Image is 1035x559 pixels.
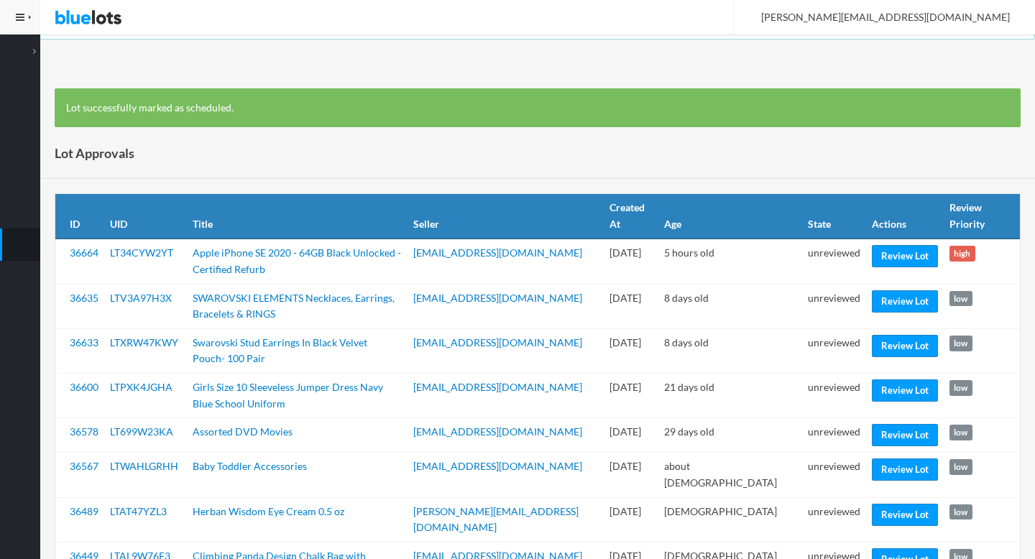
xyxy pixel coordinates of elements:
td: 21 days old [658,374,802,418]
a: LTPXK4JGHA [110,381,172,393]
span: low [949,380,972,396]
a: Girls Size 10 Sleeveless Jumper Dress Navy Blue School Uniform [193,381,383,410]
td: unreviewed [802,418,866,453]
span: low [949,336,972,351]
th: Review Priority [944,194,1020,239]
td: 29 days old [658,418,802,453]
a: 36633 [70,336,98,348]
div: Lot successfully marked as scheduled. [55,88,1021,128]
h1: Lot Approvals [55,142,134,164]
a: Baby Toddler Accessories [193,460,307,472]
td: unreviewed [802,374,866,418]
a: 36578 [70,425,98,438]
th: Age [658,194,802,239]
a: 36664 [70,246,98,259]
a: Review Lot [872,379,938,402]
a: 36635 [70,292,98,304]
th: Actions [866,194,944,239]
a: [EMAIL_ADDRESS][DOMAIN_NAME] [413,460,582,472]
td: 8 days old [658,328,802,373]
a: Assorted DVD Movies [193,425,293,438]
a: [PERSON_NAME][EMAIL_ADDRESS][DOMAIN_NAME] [413,505,579,534]
a: 36489 [70,505,98,517]
a: Review Lot [872,424,938,446]
td: [DATE] [604,374,658,418]
a: Swarovski Stud Earrings In Black Velvet Pouch- 100 Pair [193,336,367,365]
td: [DEMOGRAPHIC_DATA] [658,497,802,542]
td: about [DEMOGRAPHIC_DATA] [658,453,802,497]
td: [DATE] [604,284,658,328]
td: [DATE] [604,497,658,542]
a: LTV3A97H3X [110,292,172,304]
td: [DATE] [604,453,658,497]
td: 5 hours old [658,239,802,284]
a: Herban Wisdom Eye Cream 0.5 oz [193,505,344,517]
a: 36567 [70,460,98,472]
td: 8 days old [658,284,802,328]
a: [EMAIL_ADDRESS][DOMAIN_NAME] [413,381,582,393]
a: Review Lot [872,504,938,526]
span: high [949,246,975,262]
td: unreviewed [802,239,866,284]
a: Review Lot [872,458,938,481]
th: Created At [604,194,658,239]
a: [EMAIL_ADDRESS][DOMAIN_NAME] [413,292,582,304]
th: UID [104,194,187,239]
td: unreviewed [802,328,866,373]
a: Review Lot [872,245,938,267]
td: unreviewed [802,497,866,542]
a: LTWAHLGRHH [110,460,178,472]
a: Apple iPhone SE 2020 - 64GB Black Unlocked - Certified Refurb [193,246,401,275]
a: 36600 [70,381,98,393]
td: unreviewed [802,284,866,328]
a: [EMAIL_ADDRESS][DOMAIN_NAME] [413,246,582,259]
span: low [949,425,972,440]
th: Seller [408,194,604,239]
a: LT699W23KA [110,425,173,438]
a: SWAROVSKI ELEMENTS Necklaces, Earrings, Bracelets & RINGS [193,292,395,320]
span: low [949,504,972,520]
td: unreviewed [802,453,866,497]
span: low [949,459,972,475]
td: [DATE] [604,239,658,284]
span: low [949,291,972,307]
th: State [802,194,866,239]
td: [DATE] [604,328,658,373]
a: Review Lot [872,335,938,357]
a: [EMAIL_ADDRESS][DOMAIN_NAME] [413,336,582,348]
a: Review Lot [872,290,938,313]
a: [EMAIL_ADDRESS][DOMAIN_NAME] [413,425,582,438]
a: LTXRW47KWY [110,336,178,348]
th: ID [55,194,104,239]
th: Title [187,194,408,239]
a: LTAT47YZL3 [110,505,167,517]
span: [PERSON_NAME][EMAIL_ADDRESS][DOMAIN_NAME] [745,11,1010,23]
a: LT34CYW2YT [110,246,173,259]
td: [DATE] [604,418,658,453]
